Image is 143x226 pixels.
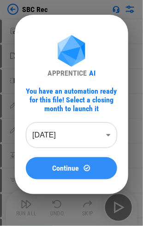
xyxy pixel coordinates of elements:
[53,35,90,69] img: Apprentice AI
[89,69,95,77] div: AI
[48,69,87,77] div: APPRENTICE
[26,122,117,148] div: [DATE]
[83,164,91,172] img: Continue
[26,157,117,179] button: ContinueContinue
[53,165,79,172] span: Continue
[26,87,117,113] div: You have an automation ready for this file! Select a closing month to launch it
